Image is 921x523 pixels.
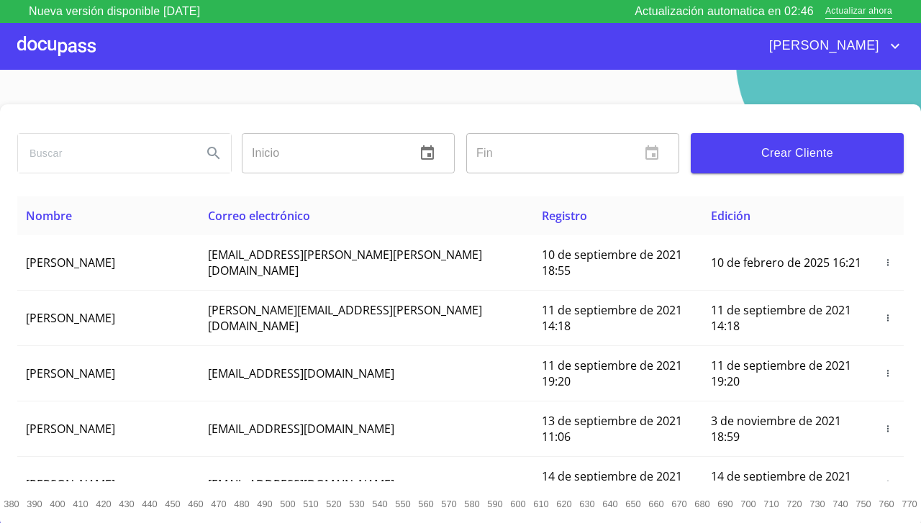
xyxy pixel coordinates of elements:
button: 650 [622,493,645,516]
button: 450 [161,493,184,516]
button: 610 [530,493,553,516]
span: 540 [372,499,387,509]
button: 640 [599,493,622,516]
span: 730 [809,499,825,509]
button: 470 [207,493,230,516]
span: [PERSON_NAME] [26,310,115,326]
span: 14 de septiembre de 2021 12:26 [711,468,851,500]
span: 760 [879,499,894,509]
span: [PERSON_NAME] [26,255,115,270]
span: [PERSON_NAME] [758,35,886,58]
span: 670 [671,499,686,509]
span: [EMAIL_ADDRESS][DOMAIN_NAME] [208,365,394,381]
span: 510 [303,499,318,509]
span: 690 [717,499,732,509]
span: 740 [832,499,848,509]
span: 770 [902,499,917,509]
span: Actualizar ahora [825,4,892,19]
span: Registro [542,208,587,224]
span: 11 de septiembre de 2021 14:18 [711,302,851,334]
button: account of current user [758,35,904,58]
button: 500 [276,493,299,516]
span: 11 de septiembre de 2021 19:20 [542,358,682,389]
span: 680 [694,499,709,509]
span: 560 [418,499,433,509]
span: 10 de febrero de 2025 16:21 [711,255,861,270]
span: 620 [556,499,571,509]
button: 460 [184,493,207,516]
span: 750 [856,499,871,509]
span: 11 de septiembre de 2021 19:20 [711,358,851,389]
button: 410 [69,493,92,516]
button: 550 [391,493,414,516]
span: 660 [648,499,663,509]
button: 590 [484,493,507,516]
span: 490 [257,499,272,509]
span: 3 de noviembre de 2021 18:59 [711,413,841,445]
span: Edición [711,208,750,224]
span: [PERSON_NAME][EMAIL_ADDRESS][PERSON_NAME][DOMAIN_NAME] [208,302,482,334]
span: 400 [50,499,65,509]
button: 690 [714,493,737,516]
span: 460 [188,499,203,509]
span: [PERSON_NAME] [26,476,115,492]
button: Search [196,136,231,170]
span: 650 [625,499,640,509]
span: 13 de septiembre de 2021 11:06 [542,413,682,445]
p: Nueva versión disponible [DATE] [29,3,200,20]
span: [EMAIL_ADDRESS][DOMAIN_NAME] [208,421,394,437]
span: 720 [786,499,802,509]
p: Actualización automatica en 02:46 [635,3,814,20]
button: 480 [230,493,253,516]
span: 11 de septiembre de 2021 14:18 [542,302,682,334]
button: 630 [576,493,599,516]
span: Crear Cliente [702,143,892,163]
button: 490 [253,493,276,516]
span: 380 [4,499,19,509]
span: 430 [119,499,134,509]
span: 14 de septiembre de 2021 12:26 [542,468,682,500]
button: 540 [368,493,391,516]
span: 450 [165,499,180,509]
button: Crear Cliente [691,133,904,173]
button: 710 [760,493,783,516]
span: 420 [96,499,111,509]
span: 610 [533,499,548,509]
span: 10 de septiembre de 2021 18:55 [542,247,682,278]
button: 620 [553,493,576,516]
button: 600 [507,493,530,516]
button: 660 [645,493,668,516]
span: 530 [349,499,364,509]
span: 480 [234,499,249,509]
span: 500 [280,499,295,509]
button: 430 [115,493,138,516]
span: [EMAIL_ADDRESS][DOMAIN_NAME] [208,476,394,492]
button: 580 [460,493,484,516]
span: Nombre [26,208,72,224]
button: 520 [322,493,345,516]
button: 510 [299,493,322,516]
button: 570 [437,493,460,516]
button: 440 [138,493,161,516]
span: 710 [763,499,779,509]
span: 570 [441,499,456,509]
button: 530 [345,493,368,516]
button: 680 [691,493,714,516]
span: 520 [326,499,341,509]
button: 720 [783,493,806,516]
span: Correo electrónico [208,208,310,224]
span: 550 [395,499,410,509]
span: 640 [602,499,617,509]
button: 760 [875,493,898,516]
span: [PERSON_NAME] [26,365,115,381]
button: 670 [668,493,691,516]
button: 750 [852,493,875,516]
span: 700 [740,499,756,509]
span: 590 [487,499,502,509]
button: 730 [806,493,829,516]
span: 440 [142,499,157,509]
span: 470 [211,499,226,509]
button: 700 [737,493,760,516]
button: 390 [23,493,46,516]
span: 600 [510,499,525,509]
